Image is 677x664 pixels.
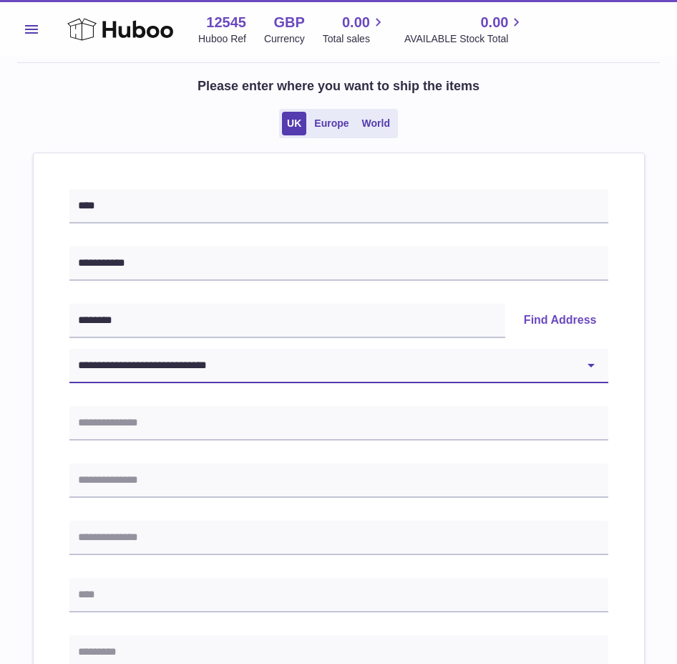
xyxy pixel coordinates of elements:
[323,13,386,46] a: 0.00 Total sales
[282,112,306,135] a: UK
[198,77,479,95] h2: Please enter where you want to ship the items
[342,13,370,32] span: 0.00
[404,13,525,46] a: 0.00 AVAILABLE Stock Total
[512,304,608,338] button: Find Address
[357,112,395,135] a: World
[206,13,246,32] strong: 12545
[323,32,386,46] span: Total sales
[404,32,525,46] span: AVAILABLE Stock Total
[198,32,246,46] div: Huboo Ref
[309,112,354,135] a: Europe
[273,13,304,32] strong: GBP
[264,32,305,46] div: Currency
[480,13,508,32] span: 0.00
